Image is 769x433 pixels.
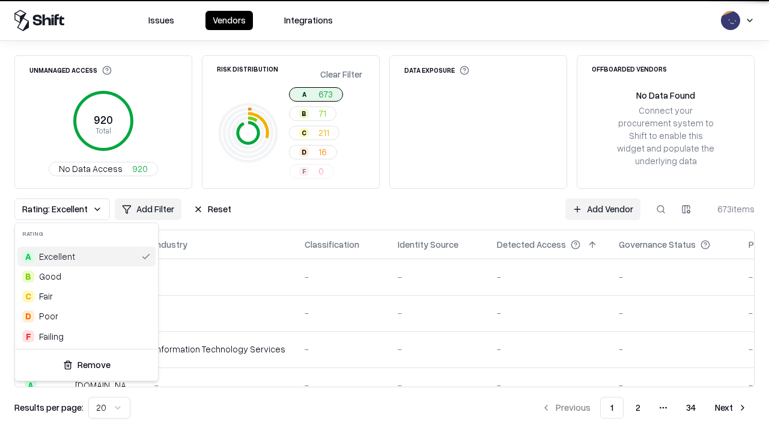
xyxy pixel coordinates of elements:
[39,330,64,343] div: Failing
[15,223,158,244] div: Rating
[20,354,153,376] button: Remove
[22,290,34,302] div: C
[22,251,34,263] div: A
[22,271,34,283] div: B
[39,250,75,263] span: Excellent
[39,270,61,283] span: Good
[39,290,53,302] span: Fair
[39,310,58,322] div: Poor
[22,330,34,342] div: F
[22,310,34,322] div: D
[15,244,158,349] div: Suggestions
